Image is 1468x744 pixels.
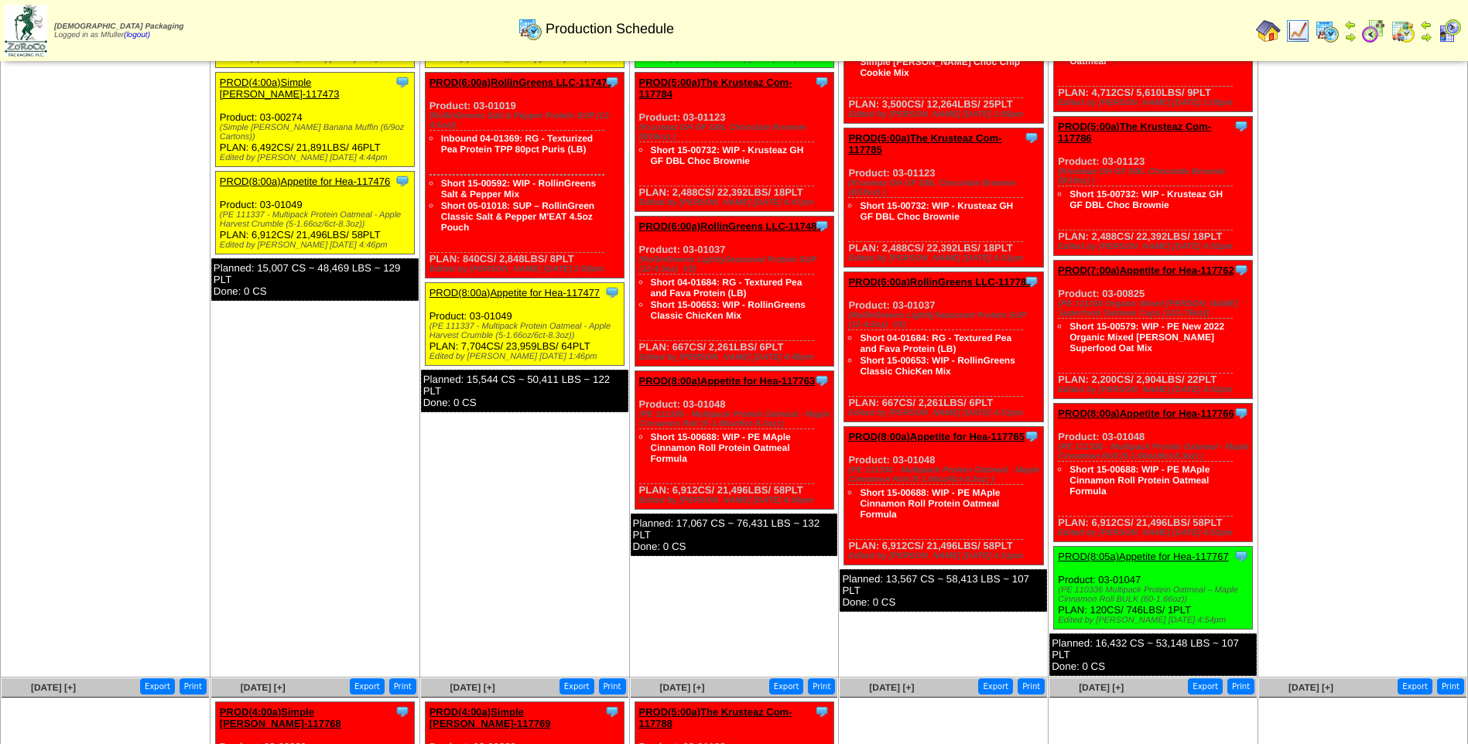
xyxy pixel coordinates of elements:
[604,74,620,90] img: Tooltip
[220,77,340,100] a: PROD(4:00a)Simple [PERSON_NAME]-117473
[124,31,150,39] a: (logout)
[1058,98,1252,108] div: Edited by [PERSON_NAME] [DATE] 1:05pm
[1227,678,1254,695] button: Print
[1058,385,1252,394] div: Edited by [PERSON_NAME] [DATE] 4:53pm
[1437,19,1462,43] img: calendarcustomer.gif
[1054,117,1253,256] div: Product: 03-01123 PLAN: 2,488CS / 22,392LBS / 18PLT
[814,373,830,388] img: Tooltip
[1058,442,1252,461] div: (PE 111336 - Multipack Protein Oatmeal - Maple Cinnamon Roll (5-1.66oz/6ct-8.3oz) )
[635,73,833,212] div: Product: 03-01123 PLAN: 2,488CS / 22,392LBS / 18PLT
[1054,261,1253,399] div: Product: 03-00825 PLAN: 2,200CS / 2,904LBS / 22PLT
[1188,678,1223,695] button: Export
[1054,404,1253,542] div: Product: 03-01048 PLAN: 6,912CS / 21,496LBS / 58PLT
[639,706,792,729] a: PROD(5:00a)The Krusteaz Com-117788
[1234,262,1249,278] img: Tooltip
[599,678,626,695] button: Print
[635,371,833,510] div: Product: 03-01048 PLAN: 6,912CS / 21,496LBS / 58PLT
[844,128,1043,268] div: Product: 03-01123 PLAN: 2,488CS / 22,392LBS / 18PLT
[1049,633,1257,676] div: Planned: 16,432 CS ~ 53,148 LBS ~ 107 PLT Done: 0 CS
[860,333,1011,354] a: Short 04-01684: RG - Textured Pea and Fava Protein (LB)
[441,200,595,233] a: Short 05-01018: SUP – RollinGreen Classic Salt & Pepper M'EAT 4.5oz Pouch
[1024,274,1039,289] img: Tooltip
[639,353,833,362] div: Edited by [PERSON_NAME] [DATE] 4:48pm
[1361,19,1386,43] img: calendarblend.gif
[848,132,1001,155] a: PROD(5:00a)The Krusteaz Com-117785
[639,77,792,100] a: PROD(5:00a)The Krusteaz Com-117784
[220,123,414,142] div: (Simple [PERSON_NAME] Banana Muffin (6/9oz Cartons))
[395,74,410,90] img: Tooltip
[651,277,802,299] a: Short 04-01684: RG - Textured Pea and Fava Protein (LB)
[559,678,594,695] button: Export
[518,16,542,41] img: calendarprod.gif
[1058,167,1252,186] div: (Krusteaz GH GF DBL Chocolate Brownie (8/18oz) )
[1058,408,1234,419] a: PROD(8:00a)Appetite for Hea-117766
[639,375,816,387] a: PROD(8:00a)Appetite for Hea-117763
[429,77,613,88] a: PROD(6:00a)RollinGreens LLC-117479
[848,276,1032,288] a: PROD(6:00a)RollinGreens LLC-117782
[429,706,551,729] a: PROD(4:00a)Simple [PERSON_NAME]-117769
[395,173,410,189] img: Tooltip
[425,283,624,366] div: Product: 03-01049 PLAN: 7,704CS / 23,959LBS / 64PLT
[211,258,419,301] div: Planned: 15,007 CS ~ 48,469 LBS ~ 129 PLT Done: 0 CS
[635,217,833,367] div: Product: 03-01037 PLAN: 667CS / 2,261LBS / 6PLT
[220,210,414,229] div: (PE 111337 - Multipack Protein Oatmeal - Apple Harvest Crumble (5-1.66oz/6ct-8.3oz))
[604,704,620,719] img: Tooltip
[5,5,47,56] img: zoroco-logo-small.webp
[604,285,620,300] img: Tooltip
[220,241,414,250] div: Edited by [PERSON_NAME] [DATE] 4:46pm
[978,678,1013,695] button: Export
[1398,678,1432,695] button: Export
[1288,682,1333,693] a: [DATE] [+]
[1024,130,1039,145] img: Tooltip
[869,682,914,693] a: [DATE] [+]
[639,496,833,505] div: Edited by [PERSON_NAME] [DATE] 4:50pm
[1058,242,1252,251] div: Edited by [PERSON_NAME] [DATE] 4:53pm
[639,255,833,274] div: (RollinGreens LightlySeasoned Protein SUP (12-4.5oz) V3)
[848,179,1042,197] div: (Krusteaz GH GF DBL Chocolate Brownie (8/18oz) )
[1058,551,1228,562] a: PROD(8:05a)Appetite for Hea-117767
[639,198,833,207] div: Edited by [PERSON_NAME] [DATE] 4:47pm
[1018,678,1045,695] button: Print
[31,682,76,693] a: [DATE] [+]
[848,408,1042,418] div: Edited by [PERSON_NAME] [DATE] 4:51pm
[429,322,624,340] div: (PE 111337 - Multipack Protein Oatmeal - Apple Harvest Crumble (5-1.66oz/6ct-8.3oz))
[814,218,830,234] img: Tooltip
[848,110,1042,119] div: Edited by [PERSON_NAME] [DATE] 1:05pm
[1079,682,1124,693] a: [DATE] [+]
[860,200,1013,222] a: Short 15-00732: WIP - Krusteaz GH GF DBL Choc Brownie
[769,678,804,695] button: Export
[1344,19,1357,31] img: arrowleft.gif
[1058,299,1252,318] div: (PE 111316 Organic Mixed [PERSON_NAME] Superfood Oatmeal Cups (12/1.76oz))
[814,74,830,90] img: Tooltip
[1069,321,1224,353] a: Short 15-00579: WIP - PE New 2022 Organic Mixed [PERSON_NAME] Superfood Oat Mix
[1058,264,1234,276] a: PROD(7:00a)Appetite for Hea-117762
[54,22,183,39] span: Logged in as Mfuller
[350,678,385,695] button: Export
[1054,547,1253,630] div: Product: 03-01047 PLAN: 120CS / 746LBS / 1PLT
[639,220,823,232] a: PROD(6:00a)RollinGreens LLC-117480
[1058,585,1252,604] div: (PE 110336 Multipack Protein Oatmeal – Maple Cinnamon Roll BULK (60-1.66oz))
[429,111,624,130] div: (RollinGreens Salt & Pepper Protein SUP (12-4.5oz))
[651,145,804,166] a: Short 15-00732: WIP - Krusteaz GH GF DBL Choc Brownie
[1234,118,1249,134] img: Tooltip
[441,133,593,155] a: Inbound 04-01369: RG - Texturized Pea Protein TPP 80pct Puris (LB)
[631,514,838,556] div: Planned: 17,067 CS ~ 76,431 LBS ~ 132 PLT Done: 0 CS
[450,682,495,693] a: [DATE] [+]
[425,73,624,278] div: Product: 03-01019 PLAN: 840CS / 2,848LBS / 8PLT
[389,678,416,695] button: Print
[1058,616,1252,625] div: Edited by [PERSON_NAME] [DATE] 4:54pm
[848,551,1042,561] div: Edited by [PERSON_NAME] [DATE] 4:51pm
[1024,428,1039,444] img: Tooltip
[848,431,1025,442] a: PROD(8:00a)Appetite for Hea-117765
[1069,189,1223,210] a: Short 15-00732: WIP - Krusteaz GH GF DBL Choc Brownie
[140,678,175,695] button: Export
[659,682,704,693] a: [DATE] [+]
[848,311,1042,329] div: (RollinGreens LightlySeasoned Protein SUP (12-4.5oz) V3)
[840,569,1047,612] div: Planned: 13,567 CS ~ 58,413 LBS ~ 107 PLT Done: 0 CS
[220,153,414,162] div: Edited by [PERSON_NAME] [DATE] 4:44pm
[844,272,1043,422] div: Product: 03-01037 PLAN: 667CS / 2,261LBS / 6PLT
